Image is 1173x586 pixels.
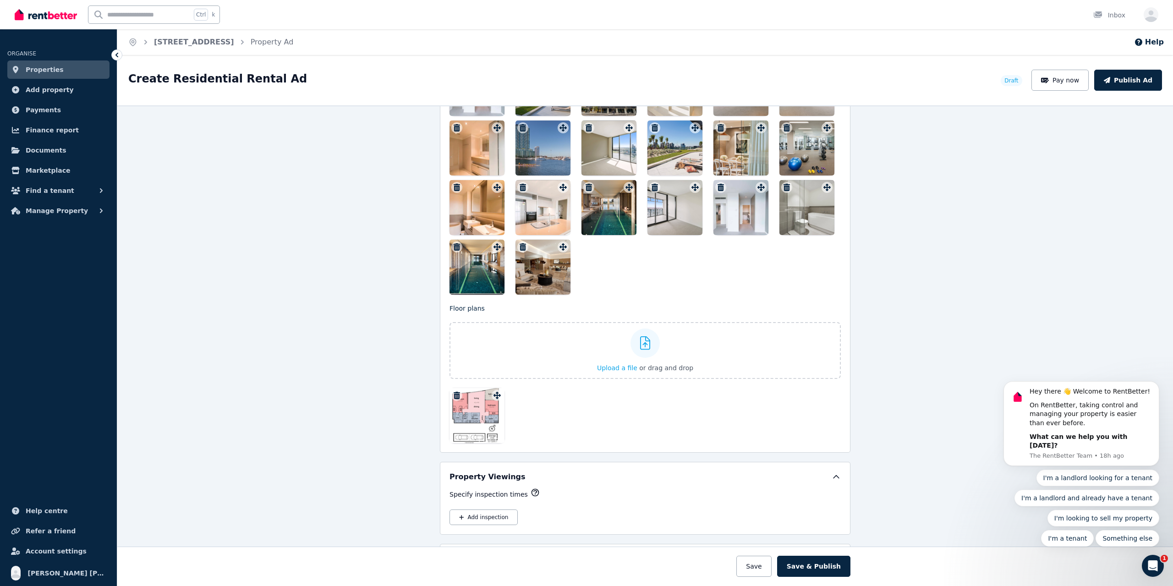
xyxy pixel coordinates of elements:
a: Marketplace [7,161,110,180]
div: Inbox [1093,11,1125,20]
span: Payments [26,104,61,115]
span: or drag and drop [639,364,693,372]
button: Save [736,556,771,577]
span: Manage Property [26,205,88,216]
h1: Create Residential Rental Ad [128,71,307,86]
button: Find a tenant [7,181,110,200]
button: Add inspection [449,509,518,525]
a: Refer a friend [7,522,110,540]
span: Upload a file [597,364,637,372]
a: Finance report [7,121,110,139]
span: Draft [1004,77,1018,84]
img: RentBetter [15,8,77,22]
a: Properties [7,60,110,79]
a: [STREET_ADDRESS] [154,38,234,46]
button: Upload a file or drag and drop [597,363,693,372]
span: ORGANISE [7,50,36,57]
span: Documents [26,145,66,156]
button: Pay now [1031,70,1089,91]
button: Manage Property [7,202,110,220]
button: Publish Ad [1094,70,1162,91]
button: Save & Publish [777,556,850,577]
span: 1 [1161,555,1168,562]
span: [PERSON_NAME] [PERSON_NAME] [28,568,106,579]
a: Property Ad [251,38,294,46]
iframe: Intercom notifications message [990,300,1173,561]
span: Find a tenant [26,185,74,196]
span: k [212,11,215,18]
a: Help centre [7,502,110,520]
p: Specify inspection times [449,490,528,499]
span: Ctrl [194,9,208,21]
span: Refer a friend [26,526,76,537]
a: Add property [7,81,110,99]
span: Add property [26,84,74,95]
button: Help [1134,37,1164,48]
nav: Breadcrumb [117,29,304,55]
span: Finance report [26,125,79,136]
a: Payments [7,101,110,119]
span: Marketplace [26,165,70,176]
span: Help centre [26,505,68,516]
h5: Property Viewings [449,471,526,482]
p: Floor plans [449,304,841,313]
span: Account settings [26,546,87,557]
a: Documents [7,141,110,159]
iframe: Intercom live chat [1142,555,1164,577]
a: Account settings [7,542,110,560]
span: Properties [26,64,64,75]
